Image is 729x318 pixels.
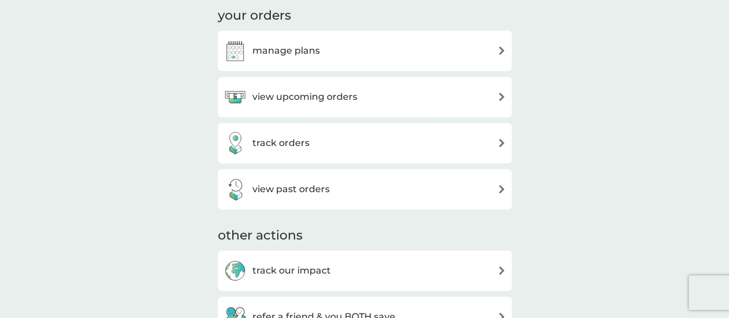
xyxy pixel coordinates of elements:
[252,89,357,104] h3: view upcoming orders
[252,43,320,58] h3: manage plans
[497,92,506,101] img: arrow right
[252,263,331,278] h3: track our impact
[218,227,303,245] h3: other actions
[497,46,506,55] img: arrow right
[252,182,330,197] h3: view past orders
[497,185,506,193] img: arrow right
[252,136,309,151] h3: track orders
[497,266,506,275] img: arrow right
[218,7,291,25] h3: your orders
[497,139,506,147] img: arrow right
